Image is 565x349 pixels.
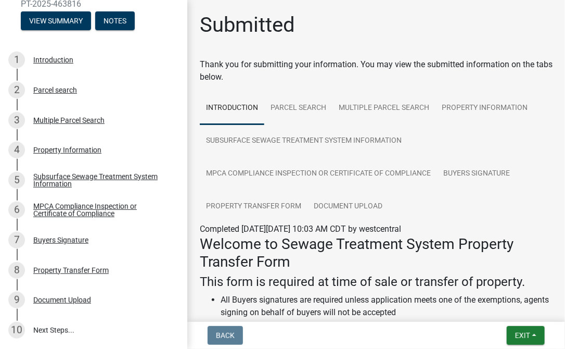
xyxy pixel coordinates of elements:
[8,292,25,308] div: 9
[200,190,307,223] a: Property Transfer Form
[221,294,553,319] li: All Buyers signatures are required unless application meets one of the exemptions, agents signing...
[21,11,91,30] button: View Summary
[8,232,25,248] div: 7
[33,86,77,94] div: Parcel search
[507,326,545,345] button: Exit
[33,267,109,274] div: Property Transfer Form
[208,326,243,345] button: Back
[515,331,530,340] span: Exit
[200,92,264,125] a: Introduction
[33,56,73,64] div: Introduction
[307,190,389,223] a: Document Upload
[33,203,171,217] div: MPCA Compliance Inspection or Certificate of Compliance
[8,112,25,129] div: 3
[8,82,25,98] div: 2
[21,17,91,26] wm-modal-confirm: Summary
[33,146,101,154] div: Property Information
[33,173,171,188] div: Subsurface Sewage Treatment System Information
[33,236,88,244] div: Buyers Signature
[8,322,25,339] div: 10
[200,235,553,270] h3: Welcome to Sewage Treatment System Property Transfer Form
[8,52,25,68] div: 1
[8,262,25,279] div: 8
[33,117,105,124] div: Multiple Parcel Search
[200,224,401,234] span: Completed [DATE][DATE] 10:03 AM CDT by westcentral
[437,157,516,191] a: Buyers Signature
[8,202,25,218] div: 6
[8,172,25,189] div: 5
[332,92,435,125] a: Multiple Parcel Search
[264,92,332,125] a: Parcel search
[200,124,408,158] a: Subsurface Sewage Treatment System Information
[200,157,437,191] a: MPCA Compliance Inspection or Certificate of Compliance
[200,58,553,83] div: Thank you for submitting your information. You may view the submitted information on the tabs below.
[8,142,25,158] div: 4
[216,331,235,340] span: Back
[95,17,135,26] wm-modal-confirm: Notes
[200,13,295,38] h1: Submitted
[435,92,534,125] a: Property Information
[95,11,135,30] button: Notes
[33,296,91,304] div: Document Upload
[200,275,553,290] h4: This form is required at time of sale or transfer of property.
